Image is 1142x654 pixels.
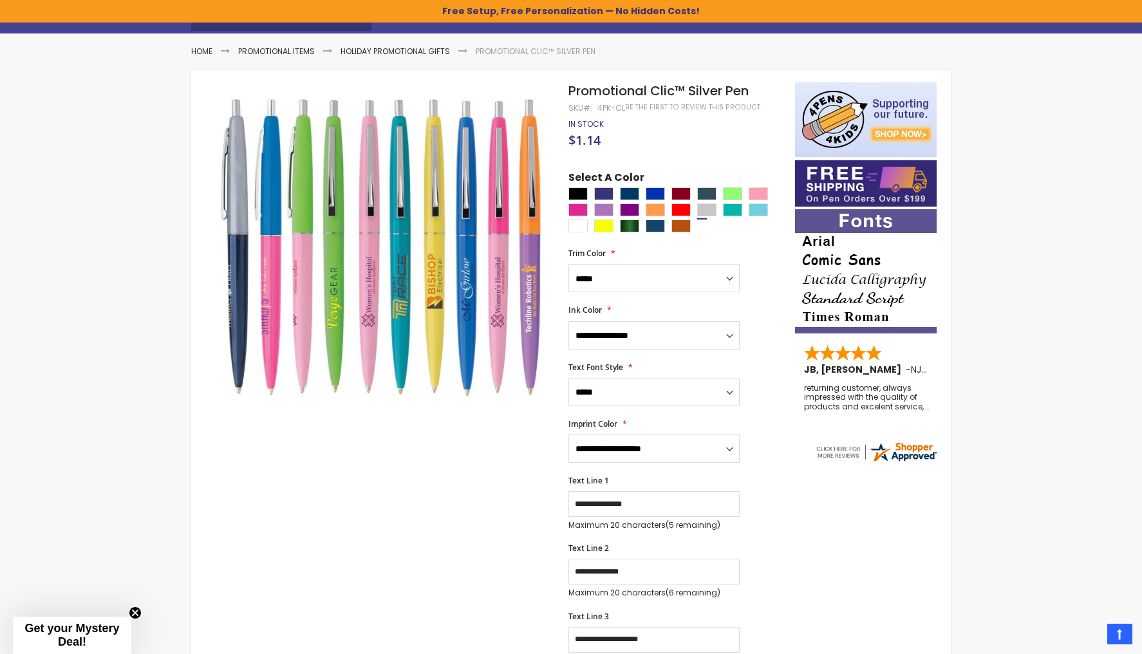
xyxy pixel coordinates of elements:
div: Pink Lemonade [749,187,768,200]
span: (6 remaining) [666,587,720,598]
span: Text Line 2 [568,543,609,554]
span: Get your Mystery Deal! [24,622,119,648]
a: Holiday Promotional Gifts [341,46,450,57]
img: 4pens.com widget logo [814,440,938,463]
span: (5 remaining) [666,519,720,530]
div: Silver [697,203,716,216]
a: 4pens.com certificate URL [814,455,938,466]
div: Purple [620,203,639,216]
span: Text Font Style [568,362,623,373]
div: Blue [646,187,665,200]
p: Maximum 20 characters [568,520,740,530]
div: Grapetini [594,203,613,216]
span: Imprint Color [568,418,617,429]
iframe: Google Customer Reviews [1036,619,1142,654]
span: Select A Color [568,171,644,188]
div: Metallic Orange [671,220,691,232]
li: Promotional Clic™ Silver Pen [476,46,595,57]
div: Availability [568,119,604,129]
div: Navy Blue [620,187,639,200]
span: Promotional Clic™ Silver Pen [568,82,749,100]
span: Trim Color [568,248,606,259]
span: Ink Color [568,304,602,315]
span: NJ [911,363,927,376]
img: font-personalization-examples [795,209,937,333]
div: Julep [723,187,742,200]
span: $1.14 [568,131,601,149]
div: Red [671,203,691,216]
a: Be the first to review this product [625,102,760,112]
div: Metallic Green [620,220,639,232]
div: Creamsicle [646,203,665,216]
span: - , [906,363,1018,376]
div: Metallic Dark Blue [646,220,665,232]
div: returning customer, always impressed with the quality of products and excelent service, will retu... [804,384,929,411]
div: Yellow [594,220,613,232]
span: Text Line 1 [568,475,609,486]
div: Berry Crush [568,203,588,216]
img: Free shipping on orders over $199 [795,160,937,207]
a: Promotional Items [238,46,315,57]
p: Maximum 20 characters [568,588,740,598]
span: Text Line 3 [568,611,609,622]
img: 4pens 4 kids [795,82,937,157]
div: Burgundy [671,187,691,200]
div: Black [568,187,588,200]
div: Forest Green [697,187,716,200]
button: Close teaser [129,606,142,619]
div: Royal Blue [594,187,613,200]
img: Promotional Clic™ Silver Pen [221,81,547,415]
span: In stock [568,118,604,129]
a: Home [191,46,212,57]
div: Get your Mystery Deal!Close teaser [13,617,131,654]
span: JB, [PERSON_NAME] [804,363,906,376]
div: Electric Punch [749,203,768,216]
div: White [568,220,588,232]
strong: SKU [568,102,592,113]
div: 4PK-CL [597,103,625,113]
div: Teal [723,203,742,216]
